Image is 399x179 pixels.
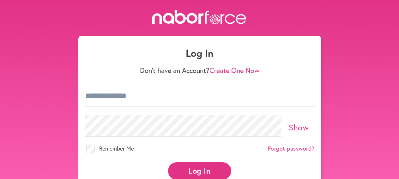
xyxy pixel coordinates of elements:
a: Create One Now [209,66,259,75]
h1: Log In [85,47,315,59]
a: Show [289,122,309,133]
span: Remember Me [99,145,134,152]
a: Forgot password? [268,145,315,152]
p: Don't have an Account? [85,66,315,75]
